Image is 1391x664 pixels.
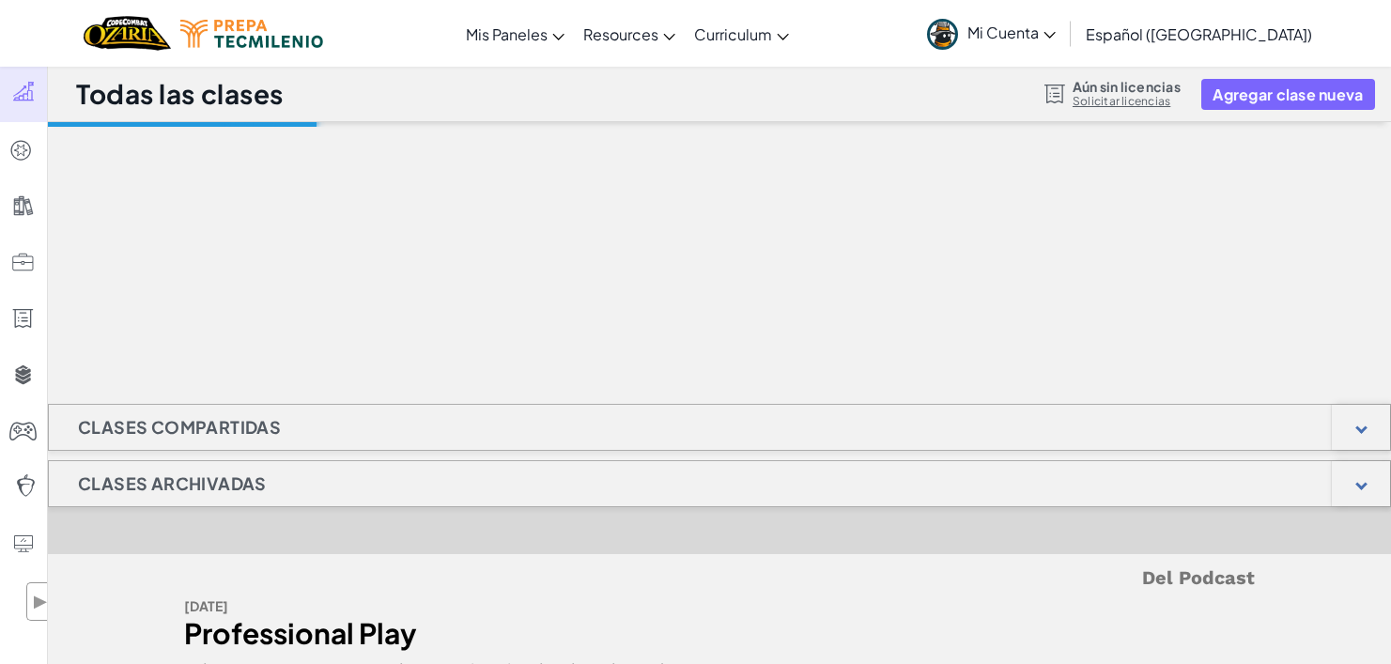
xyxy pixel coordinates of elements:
img: avatar [927,19,958,50]
img: Tecmilenio logo [180,20,323,48]
span: Mis Paneles [466,24,548,44]
a: Solicitar licencias [1073,94,1181,109]
h1: Clases Archivadas [49,460,296,507]
span: Curriculum [694,24,772,44]
span: Español ([GEOGRAPHIC_DATA]) [1086,24,1312,44]
a: Ozaria by CodeCombat logo [84,14,171,53]
img: Home [84,14,171,53]
a: Mis Paneles [456,8,574,59]
a: Resources [574,8,685,59]
div: Professional Play [184,620,705,647]
span: ▶ [32,588,48,615]
a: Curriculum [685,8,798,59]
h1: Todas las clases [76,76,284,112]
span: Resources [583,24,658,44]
span: Aún sin licencias [1073,79,1181,94]
a: Español ([GEOGRAPHIC_DATA]) [1076,8,1321,59]
span: Mi Cuenta [967,23,1056,42]
a: Mi Cuenta [918,4,1065,63]
button: Agregar clase nueva [1201,79,1374,110]
h5: Del Podcast [184,564,1255,593]
h1: Clases compartidas [49,404,310,451]
div: [DATE] [184,593,705,620]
